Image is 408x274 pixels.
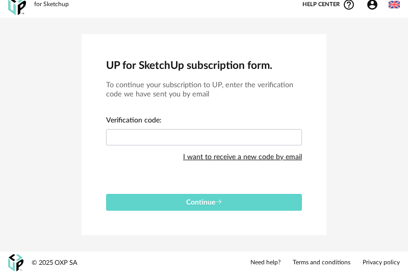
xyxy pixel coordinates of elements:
[250,259,280,267] a: Need help?
[183,147,302,167] div: I want to receive a new code by email
[106,194,302,211] button: Continue
[106,59,302,72] h2: UP for SketchUp subscription form.
[293,259,350,267] a: Terms and conditions
[106,81,302,99] h3: To continue your subscription to UP, enter the verification code we have sent you by email
[34,1,69,9] div: for Sketchup
[106,117,162,126] label: Verification code:
[32,259,78,267] div: © 2025 OXP SA
[363,259,400,267] a: Privacy policy
[186,199,222,206] span: Continue
[8,254,23,272] img: OXP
